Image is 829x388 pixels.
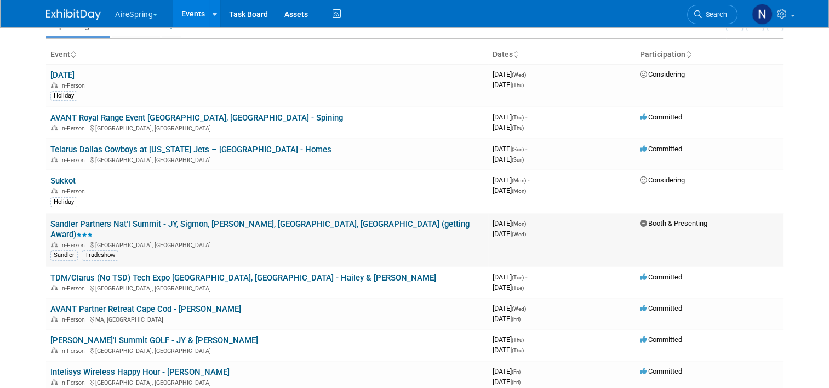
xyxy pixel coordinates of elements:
[493,346,524,354] span: [DATE]
[636,45,783,64] th: Participation
[512,72,526,78] span: (Wed)
[512,337,524,343] span: (Thu)
[493,155,524,163] span: [DATE]
[640,219,707,227] span: Booth & Presenting
[512,221,526,227] span: (Mon)
[528,304,529,312] span: -
[60,379,88,386] span: In-Person
[493,70,529,78] span: [DATE]
[50,335,258,345] a: [PERSON_NAME]'l Summit GOLF - JY & [PERSON_NAME]
[50,367,230,377] a: Intelisys Wireless Happy Hour - [PERSON_NAME]
[488,45,636,64] th: Dates
[512,306,526,312] span: (Wed)
[640,145,682,153] span: Committed
[493,219,529,227] span: [DATE]
[51,82,58,88] img: In-Person Event
[51,316,58,322] img: In-Person Event
[640,70,685,78] span: Considering
[51,125,58,130] img: In-Person Event
[493,81,524,89] span: [DATE]
[493,367,524,375] span: [DATE]
[640,335,682,344] span: Committed
[51,188,58,193] img: In-Person Event
[640,273,682,281] span: Committed
[687,5,737,24] a: Search
[512,178,526,184] span: (Mon)
[60,157,88,164] span: In-Person
[512,188,526,194] span: (Mon)
[512,347,524,353] span: (Thu)
[512,379,521,385] span: (Fri)
[50,346,484,355] div: [GEOGRAPHIC_DATA], [GEOGRAPHIC_DATA]
[50,250,78,260] div: Sandler
[512,115,524,121] span: (Thu)
[493,113,527,121] span: [DATE]
[46,9,101,20] img: ExhibitDay
[640,304,682,312] span: Committed
[493,145,527,153] span: [DATE]
[528,176,529,184] span: -
[60,242,88,249] span: In-Person
[60,316,88,323] span: In-Person
[51,379,58,385] img: In-Person Event
[493,335,527,344] span: [DATE]
[82,250,118,260] div: Tradeshow
[493,315,521,323] span: [DATE]
[640,113,682,121] span: Committed
[51,157,58,162] img: In-Person Event
[525,113,527,121] span: -
[51,242,58,247] img: In-Person Event
[493,304,529,312] span: [DATE]
[512,146,524,152] span: (Sun)
[512,157,524,163] span: (Sun)
[50,91,77,101] div: Holiday
[493,123,524,132] span: [DATE]
[50,315,484,323] div: MA, [GEOGRAPHIC_DATA]
[493,378,521,386] span: [DATE]
[528,219,529,227] span: -
[60,125,88,132] span: In-Person
[525,145,527,153] span: -
[50,219,470,239] a: Sandler Partners Nat'l Summit - JY, Sigmon, [PERSON_NAME], [GEOGRAPHIC_DATA], [GEOGRAPHIC_DATA] (...
[50,145,331,155] a: Telarus Dallas Cowboys at [US_STATE] Jets – [GEOGRAPHIC_DATA] - Homes
[493,230,526,238] span: [DATE]
[512,125,524,131] span: (Thu)
[528,70,529,78] span: -
[522,367,524,375] span: -
[50,113,343,123] a: AVANT Royal Range Event [GEOGRAPHIC_DATA], [GEOGRAPHIC_DATA] - Spining
[50,197,77,207] div: Holiday
[50,70,75,80] a: [DATE]
[493,283,524,292] span: [DATE]
[51,285,58,290] img: In-Person Event
[512,231,526,237] span: (Wed)
[512,275,524,281] span: (Tue)
[46,45,488,64] th: Event
[525,273,527,281] span: -
[640,367,682,375] span: Committed
[50,283,484,292] div: [GEOGRAPHIC_DATA], [GEOGRAPHIC_DATA]
[640,176,685,184] span: Considering
[512,369,521,375] span: (Fri)
[50,273,436,283] a: TDM/Clarus (No TSD) Tech Expo [GEOGRAPHIC_DATA], [GEOGRAPHIC_DATA] - Hailey & [PERSON_NAME]
[60,82,88,89] span: In-Person
[50,240,484,249] div: [GEOGRAPHIC_DATA], [GEOGRAPHIC_DATA]
[50,155,484,164] div: [GEOGRAPHIC_DATA], [GEOGRAPHIC_DATA]
[493,273,527,281] span: [DATE]
[50,123,484,132] div: [GEOGRAPHIC_DATA], [GEOGRAPHIC_DATA]
[512,82,524,88] span: (Thu)
[512,316,521,322] span: (Fri)
[50,176,76,186] a: Sukkot
[60,188,88,195] span: In-Person
[525,335,527,344] span: -
[493,176,529,184] span: [DATE]
[752,4,773,25] img: Natalie Pyron
[493,186,526,195] span: [DATE]
[50,304,241,314] a: AVANT Partner Retreat Cape Cod - [PERSON_NAME]
[513,50,518,59] a: Sort by Start Date
[50,378,484,386] div: [GEOGRAPHIC_DATA], [GEOGRAPHIC_DATA]
[60,285,88,292] span: In-Person
[60,347,88,355] span: In-Person
[702,10,727,19] span: Search
[51,347,58,353] img: In-Person Event
[70,50,76,59] a: Sort by Event Name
